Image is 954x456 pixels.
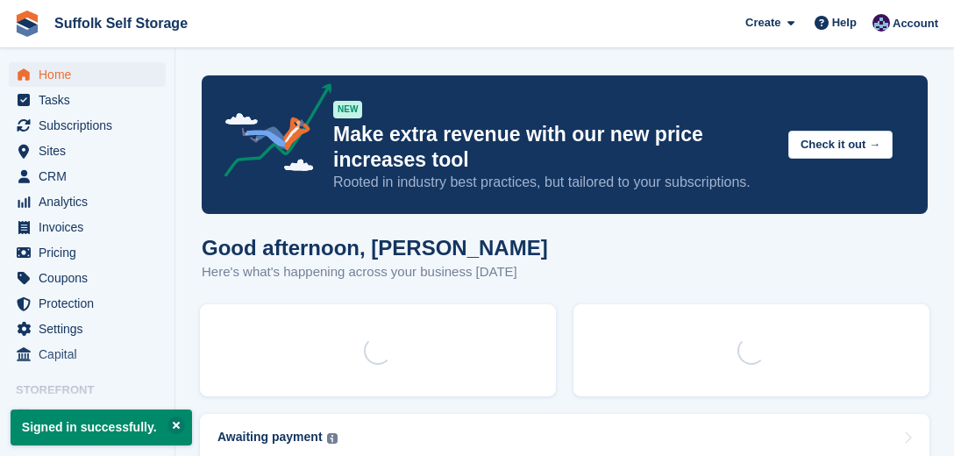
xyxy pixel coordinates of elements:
[39,139,144,163] span: Sites
[16,381,174,399] span: Storefront
[202,236,548,260] h1: Good afternoon, [PERSON_NAME]
[39,342,144,367] span: Capital
[893,15,938,32] span: Account
[39,88,144,112] span: Tasks
[333,122,774,173] p: Make extra revenue with our new price increases tool
[788,131,893,160] button: Check it out →
[39,164,144,189] span: CRM
[327,433,338,444] img: icon-info-grey-7440780725fd019a000dd9b08b2336e03edf1995a4989e88bcd33f0948082b44.svg
[9,113,166,138] a: menu
[9,403,166,428] a: menu
[39,62,144,87] span: Home
[39,215,144,239] span: Invoices
[39,266,144,290] span: Coupons
[9,62,166,87] a: menu
[9,291,166,316] a: menu
[333,101,362,118] div: NEW
[9,189,166,214] a: menu
[9,317,166,341] a: menu
[217,430,323,445] div: Awaiting payment
[9,240,166,265] a: menu
[202,262,548,282] p: Here's what's happening across your business [DATE]
[872,14,890,32] img: William Notcutt
[333,173,774,192] p: Rooted in industry best practices, but tailored to your subscriptions.
[39,189,144,214] span: Analytics
[9,164,166,189] a: menu
[14,11,40,37] img: stora-icon-8386f47178a22dfd0bd8f6a31ec36ba5ce8667c1dd55bd0f319d3a0aa187defe.svg
[9,88,166,112] a: menu
[9,139,166,163] a: menu
[9,215,166,239] a: menu
[39,240,144,265] span: Pricing
[745,14,780,32] span: Create
[210,83,332,183] img: price-adjustments-announcement-icon-8257ccfd72463d97f412b2fc003d46551f7dbcb40ab6d574587a9cd5c0d94...
[47,9,195,38] a: Suffolk Self Storage
[11,410,192,445] p: Signed in successfully.
[39,113,144,138] span: Subscriptions
[39,291,144,316] span: Protection
[832,14,857,32] span: Help
[9,266,166,290] a: menu
[9,342,166,367] a: menu
[39,317,144,341] span: Settings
